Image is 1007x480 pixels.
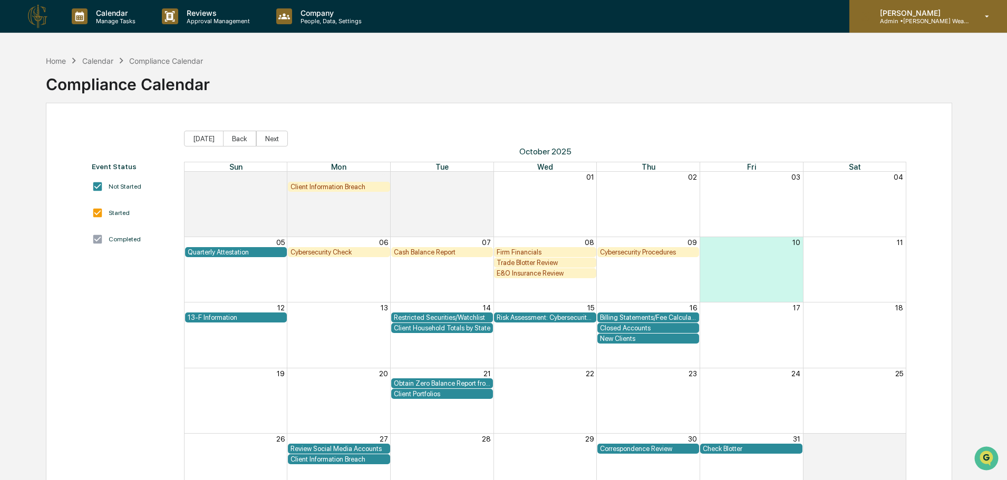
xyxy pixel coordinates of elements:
button: 23 [689,369,697,378]
img: logo [25,4,51,29]
button: 25 [895,369,903,378]
button: 30 [482,173,491,181]
button: 09 [688,238,697,247]
span: • [88,172,91,180]
div: Correspondence Review [600,445,697,453]
a: 🖐️Preclearance [6,211,72,230]
div: Cash Balance Report [394,248,491,256]
img: Tammy Steffen [11,162,27,179]
button: 08 [585,238,594,247]
div: Quarterly Attestation [188,248,285,256]
button: 05 [276,238,285,247]
button: 07 [482,238,491,247]
div: Client Information Breach [291,183,388,191]
button: 30 [688,435,697,443]
button: 21 [483,369,491,378]
span: Thu [642,162,655,171]
span: Tue [435,162,449,171]
button: 02 [688,173,697,181]
div: Completed [109,236,141,243]
button: 11 [897,238,903,247]
button: Start new chat [179,84,192,96]
button: 29 [585,435,594,443]
span: Data Lookup [21,236,66,246]
img: 8933085812038_c878075ebb4cc5468115_72.jpg [22,81,41,100]
span: Fri [747,162,756,171]
div: Home [46,56,66,65]
img: 1746055101610-c473b297-6a78-478c-a979-82029cc54cd1 [11,81,30,100]
p: [PERSON_NAME] [872,8,970,17]
div: Check Blotter [703,445,800,453]
p: Company [292,8,367,17]
div: 🔎 [11,237,19,245]
span: Pylon [105,261,128,269]
button: 10 [792,238,800,247]
span: • [88,143,91,152]
div: 🖐️ [11,217,19,225]
button: 18 [895,303,903,312]
button: 01 [895,435,903,443]
a: Powered byPylon [74,261,128,269]
img: Tammy Steffen [11,133,27,150]
a: 🔎Data Lookup [6,231,71,250]
div: Client Household Totals by State [394,324,491,332]
button: [DATE] [184,131,224,146]
div: Past conversations [11,117,71,125]
button: 22 [586,369,594,378]
span: Mon [331,162,346,171]
div: Compliance Calendar [129,56,203,65]
div: New Clients [600,335,697,342]
button: 06 [379,238,388,247]
span: October 2025 [184,146,907,156]
div: We're available if you need us! [47,91,145,100]
span: Attestations [87,215,131,226]
p: Calendar [88,8,141,17]
p: Reviews [178,8,255,17]
span: Sun [229,162,243,171]
div: Firm Financials [497,248,594,256]
button: 20 [379,369,388,378]
button: See all [163,115,192,128]
span: [PERSON_NAME] [33,143,85,152]
div: 13-F Information [188,314,285,321]
div: E&O Insurance Review [497,269,594,277]
div: Started [109,209,130,217]
p: Approval Management [178,17,255,25]
span: [PERSON_NAME] [33,172,85,180]
button: 17 [793,303,800,312]
button: 03 [791,173,800,181]
div: Client Information Breach [291,455,388,463]
div: Restricted Securities/Watchlist [394,314,491,321]
div: Compliance Calendar [46,66,210,94]
button: 15 [587,303,594,312]
p: Admin • [PERSON_NAME] Wealth Advisors [872,17,970,25]
button: 24 [791,369,800,378]
div: Calendar [82,56,113,65]
button: 31 [793,435,800,443]
div: Billing Statements/Fee Calculations Report [600,314,697,321]
span: Preclearance [21,215,68,226]
span: Wed [537,162,553,171]
button: 16 [690,303,697,312]
button: 26 [276,435,285,443]
button: 27 [380,435,388,443]
button: Next [256,131,288,146]
div: 🗄️ [76,217,85,225]
button: Back [223,131,256,146]
a: 🗄️Attestations [72,211,135,230]
button: 14 [483,303,491,312]
div: Not Started [109,183,141,190]
p: Manage Tasks [88,17,141,25]
p: How can we help? [11,22,192,39]
span: Sat [849,162,861,171]
button: 12 [277,303,285,312]
button: 01 [586,173,594,181]
button: 28 [276,173,285,181]
div: Start new chat [47,81,173,91]
div: Trade Blotter Review [497,259,594,267]
button: 04 [894,173,903,181]
div: Client Portfolios [394,390,491,398]
p: People, Data, Settings [292,17,367,25]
